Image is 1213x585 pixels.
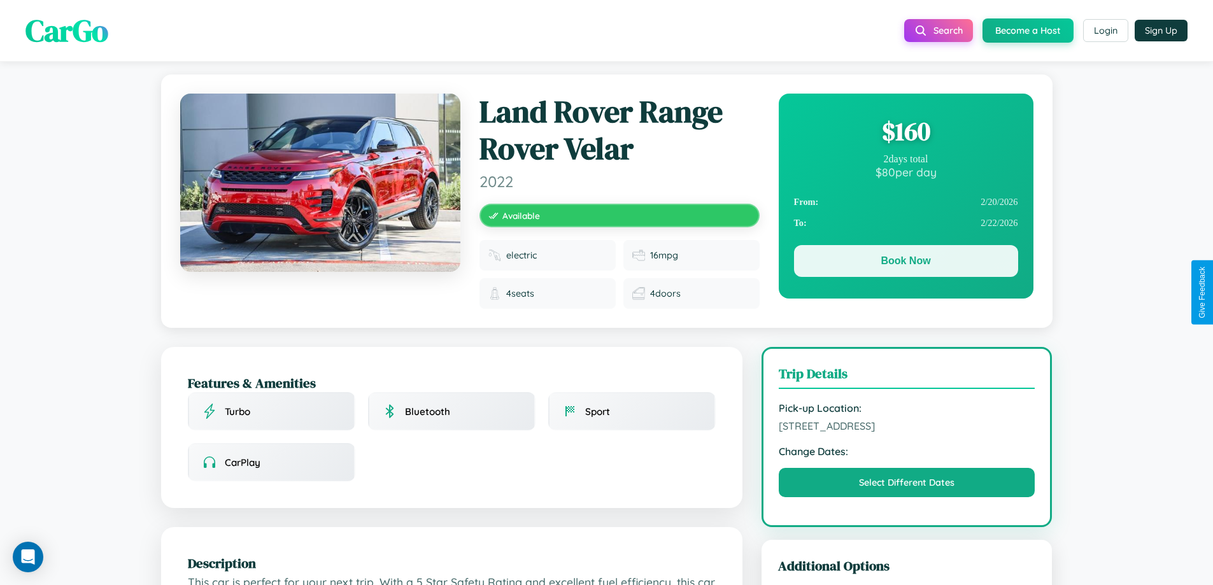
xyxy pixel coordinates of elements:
strong: To: [794,218,807,229]
img: Land Rover Range Rover Velar 2022 [180,94,460,272]
img: Fuel efficiency [632,249,645,262]
img: Doors [632,287,645,300]
img: Seats [488,287,501,300]
span: Sport [585,405,610,418]
h2: Features & Amenities [188,374,716,392]
span: CarGo [25,10,108,52]
strong: Pick-up Location: [779,402,1035,414]
div: $ 160 [794,114,1018,148]
div: 2 / 20 / 2026 [794,192,1018,213]
div: 2 / 22 / 2026 [794,213,1018,234]
span: Bluetooth [405,405,450,418]
div: Give Feedback [1198,267,1207,318]
button: Search [904,19,973,42]
div: Open Intercom Messenger [13,542,43,572]
strong: From: [794,197,819,208]
div: $ 80 per day [794,165,1018,179]
span: 4 doors [650,288,681,299]
button: Book Now [794,245,1018,277]
span: Turbo [225,405,250,418]
button: Become a Host [982,18,1074,43]
button: Sign Up [1135,20,1188,41]
span: 16 mpg [650,250,678,261]
h3: Trip Details [779,364,1035,389]
h1: Land Rover Range Rover Velar [479,94,760,167]
div: 2 days total [794,153,1018,165]
span: Available [502,210,540,221]
button: Login [1083,19,1128,42]
span: 4 seats [506,288,534,299]
span: [STREET_ADDRESS] [779,419,1035,432]
span: electric [506,250,537,261]
h2: Description [188,554,716,572]
button: Select Different Dates [779,468,1035,497]
strong: Change Dates: [779,445,1035,458]
span: CarPlay [225,456,260,469]
span: 2022 [479,172,760,191]
h3: Additional Options [778,556,1036,575]
img: Fuel type [488,249,501,262]
span: Search [933,25,963,36]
